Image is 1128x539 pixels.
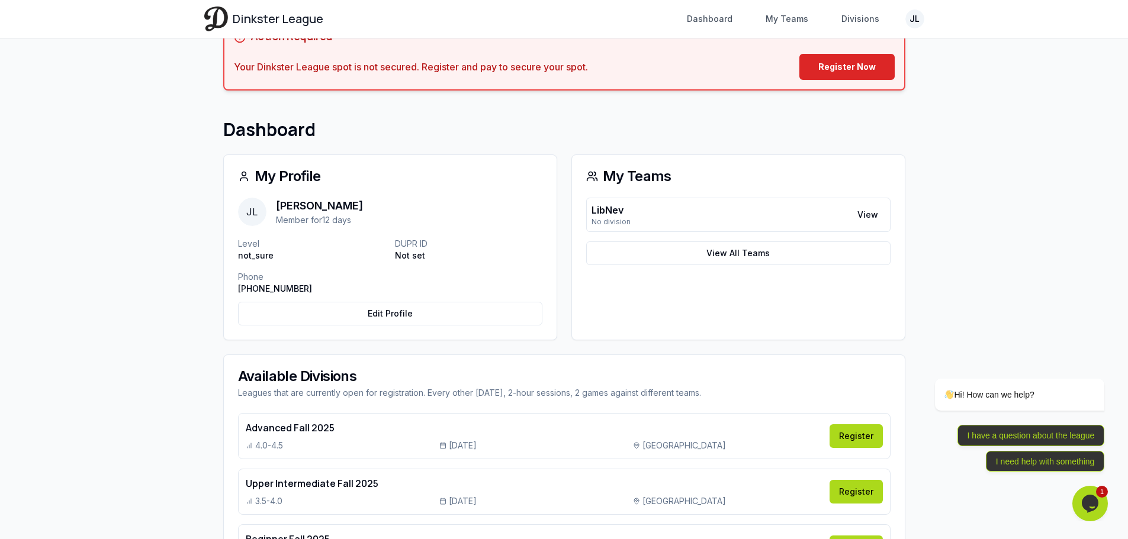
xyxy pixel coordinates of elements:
[238,250,385,262] p: not_sure
[850,204,885,225] a: View
[799,54,895,80] a: Register Now
[642,495,726,507] span: [GEOGRAPHIC_DATA]
[680,8,740,30] a: Dashboard
[592,203,631,217] p: LibNev
[238,238,385,250] p: Level
[246,421,822,435] h4: Advanced Fall 2025
[449,440,477,451] span: [DATE]
[830,480,883,504] a: Register
[238,271,385,283] p: Phone
[395,250,542,262] p: Not set
[246,476,822,490] h4: Upper Intermediate Fall 2025
[238,302,542,325] a: Edit Profile
[255,495,282,507] span: 3.5-4.0
[238,198,266,226] span: JL
[395,238,542,250] p: DUPR ID
[234,60,588,74] div: Your Dinkster League spot is not secured. Register and pay to secure your spot.
[238,169,542,183] div: My Profile
[238,387,891,399] div: Leagues that are currently open for registration. Every other [DATE], 2-hour sessions, 2 games ag...
[1072,486,1110,521] iframe: chat widget
[223,119,905,140] h1: Dashboard
[642,440,726,451] span: [GEOGRAPHIC_DATA]
[204,7,323,31] a: Dinkster League
[586,169,891,183] div: My Teams
[276,214,363,226] p: Member for 12 days
[592,217,631,227] p: No division
[834,8,886,30] a: Divisions
[255,440,283,451] span: 4.0-4.5
[759,8,815,30] a: My Teams
[830,424,883,448] a: Register
[905,9,924,28] button: JL
[204,7,228,31] img: Dinkster
[586,241,891,265] a: View All Teams
[897,272,1110,480] iframe: chat widget
[238,369,891,383] div: Available Divisions
[449,495,477,507] span: [DATE]
[238,283,385,295] p: [PHONE_NUMBER]
[233,11,323,27] span: Dinkster League
[276,198,363,214] p: [PERSON_NAME]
